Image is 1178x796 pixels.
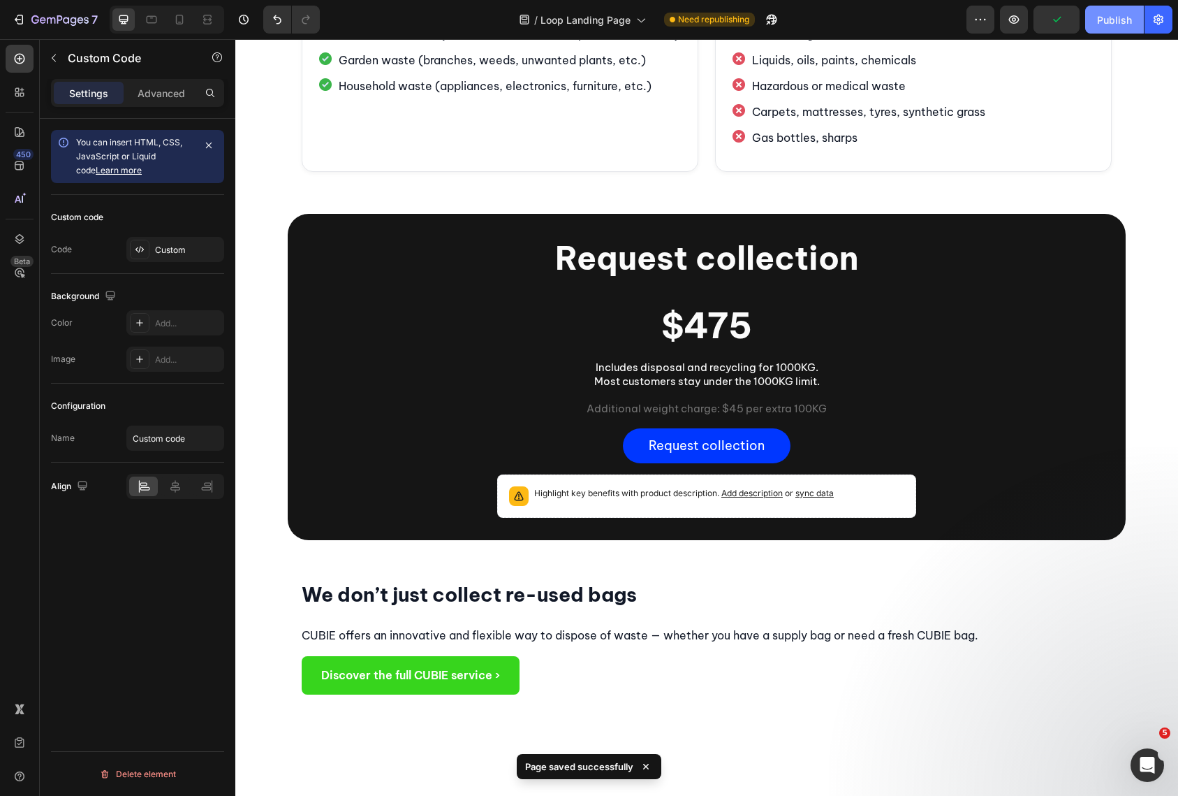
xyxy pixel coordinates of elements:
[51,243,72,256] div: Code
[497,89,859,108] li: Gas bottles, sharps
[99,766,176,783] div: Delete element
[68,50,186,66] p: Custom Code
[66,587,876,606] p: CUBIE offers an innovative and flexible way to dispose of waste — whether you have a supply bag o...
[66,617,284,656] a: Discover the full CUBIE service ›
[235,39,1178,796] iframe: Design area
[155,317,221,330] div: Add...
[69,86,108,101] p: Settings
[1159,728,1170,739] span: 5
[155,244,221,256] div: Custom
[51,400,105,412] div: Configuration
[486,449,547,459] span: Add description
[560,449,598,459] span: sync data
[262,320,681,350] h2: Includes disposal and recycling for 1000KG. Most customers stay under the 1000KG limit.
[413,399,529,414] div: Request collection
[10,256,34,267] div: Beta
[1085,6,1144,34] button: Publish
[534,13,538,27] span: /
[262,361,681,378] h2: Additional weight charge: $45 per extra 100KG
[91,11,98,28] p: 7
[497,64,859,82] li: Carpets, mattresses, tyres, synthetic grass
[155,354,221,366] div: Add...
[66,543,876,567] h2: We don’t just collect re-used bags
[263,6,320,34] div: Undo/Redo
[262,264,681,309] div: $475
[1131,748,1164,782] iframe: Intercom live chat
[6,6,104,34] button: 7
[138,86,185,101] p: Advanced
[388,389,555,424] button: Request collection
[540,13,631,27] span: Loop Landing Page
[299,447,598,461] p: Highlight key benefits with product description.
[51,477,91,496] div: Align
[51,353,75,366] div: Image
[76,137,182,175] span: You can insert HTML, CSS, JavaScript or Liquid code
[96,165,142,175] a: Learn more
[678,13,749,26] span: Need republishing
[51,317,73,329] div: Color
[525,760,633,774] p: Page saved successfully
[13,149,34,160] div: 450
[51,432,75,444] div: Name
[51,287,119,306] div: Background
[51,211,103,224] div: Custom code
[1097,13,1132,27] div: Publish
[262,197,681,242] h2: Request collection
[547,449,598,459] span: or
[51,763,224,786] button: Delete element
